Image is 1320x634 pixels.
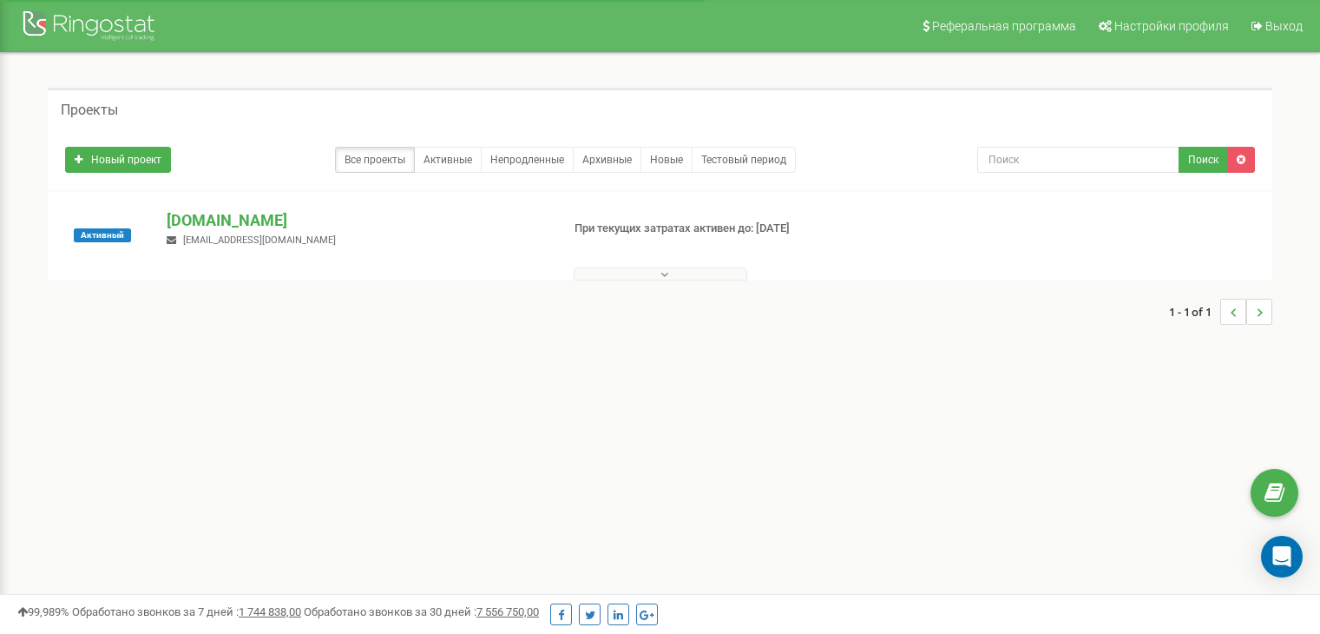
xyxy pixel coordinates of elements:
[481,147,574,173] a: Непродленные
[573,147,641,173] a: Архивные
[1114,19,1229,33] span: Настройки профиля
[977,147,1179,173] input: Поиск
[239,605,301,618] u: 1 744 838,00
[1261,536,1303,578] div: Open Intercom Messenger
[17,605,69,618] span: 99,989%
[183,234,336,246] span: [EMAIL_ADDRESS][DOMAIN_NAME]
[1169,281,1272,342] nav: ...
[640,147,693,173] a: Новые
[304,605,539,618] span: Обработано звонков за 30 дней :
[65,147,171,173] a: Новый проект
[335,147,415,173] a: Все проекты
[932,19,1076,33] span: Реферальная программа
[414,147,482,173] a: Активные
[1169,299,1220,325] span: 1 - 1 of 1
[1179,147,1228,173] button: Поиск
[61,102,118,118] h5: Проекты
[476,605,539,618] u: 7 556 750,00
[167,209,546,232] p: [DOMAIN_NAME]
[74,228,131,242] span: Активный
[1265,19,1303,33] span: Выход
[692,147,796,173] a: Тестовый период
[72,605,301,618] span: Обработано звонков за 7 дней :
[575,221,852,237] p: При текущих затратах активен до: [DATE]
